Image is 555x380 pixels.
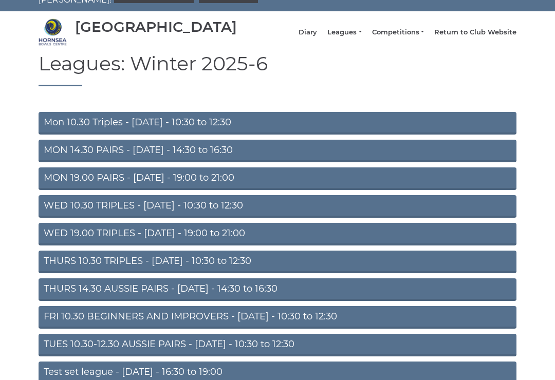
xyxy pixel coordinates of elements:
[39,112,516,135] a: Mon 10.30 Triples - [DATE] - 10:30 to 12:30
[434,28,516,37] a: Return to Club Website
[39,53,516,87] h1: Leagues: Winter 2025-6
[39,307,516,329] a: FRI 10.30 BEGINNERS AND IMPROVERS - [DATE] - 10:30 to 12:30
[299,28,317,37] a: Diary
[39,279,516,301] a: THURS 14.30 AUSSIE PAIRS - [DATE] - 14:30 to 16:30
[372,28,424,37] a: Competitions
[39,223,516,246] a: WED 19.00 TRIPLES - [DATE] - 19:00 to 21:00
[39,168,516,191] a: MON 19.00 PAIRS - [DATE] - 19:00 to 21:00
[327,28,361,37] a: Leagues
[39,334,516,357] a: TUES 10.30-12.30 AUSSIE PAIRS - [DATE] - 10:30 to 12:30
[39,140,516,163] a: MON 14.30 PAIRS - [DATE] - 14:30 to 16:30
[39,251,516,274] a: THURS 10.30 TRIPLES - [DATE] - 10:30 to 12:30
[39,18,67,47] img: Hornsea Bowls Centre
[75,20,237,35] div: [GEOGRAPHIC_DATA]
[39,196,516,218] a: WED 10.30 TRIPLES - [DATE] - 10:30 to 12:30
